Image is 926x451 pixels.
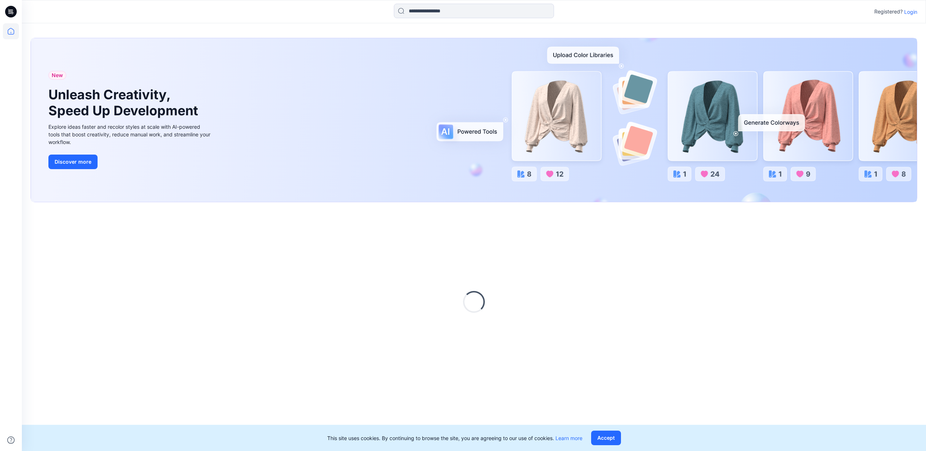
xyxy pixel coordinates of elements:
[48,155,98,169] button: Discover more
[591,431,621,445] button: Accept
[48,155,212,169] a: Discover more
[874,7,903,16] p: Registered?
[52,71,63,80] span: New
[555,435,582,441] a: Learn more
[48,123,212,146] div: Explore ideas faster and recolor styles at scale with AI-powered tools that boost creativity, red...
[904,8,917,16] p: Login
[48,87,201,118] h1: Unleash Creativity, Speed Up Development
[327,434,582,442] p: This site uses cookies. By continuing to browse the site, you are agreeing to our use of cookies.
